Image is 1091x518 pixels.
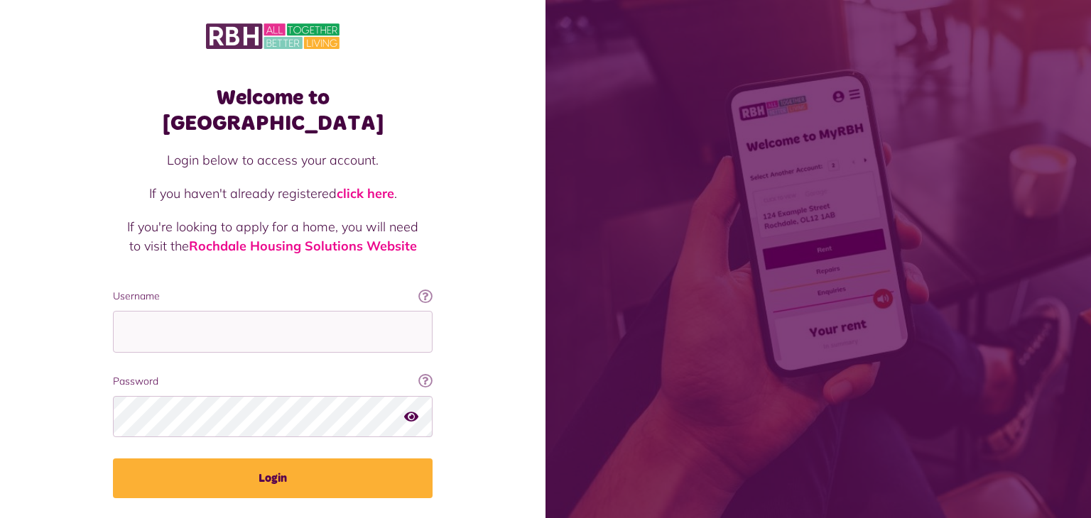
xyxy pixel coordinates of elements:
h1: Welcome to [GEOGRAPHIC_DATA] [113,85,433,136]
a: Rochdale Housing Solutions Website [189,238,417,254]
p: Login below to access your account. [127,150,418,170]
label: Password [113,374,433,389]
label: Username [113,289,433,304]
p: If you haven't already registered . [127,184,418,203]
p: If you're looking to apply for a home, you will need to visit the [127,217,418,255]
a: click here [337,185,394,202]
img: MyRBH [206,21,340,51]
button: Login [113,458,433,498]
